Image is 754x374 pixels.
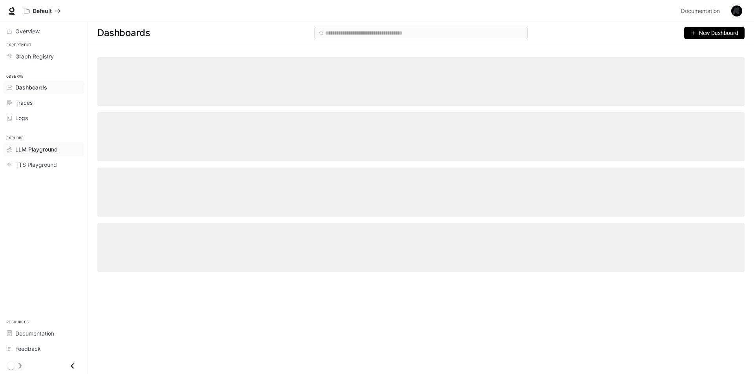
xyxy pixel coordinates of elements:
span: Overview [15,27,40,35]
span: Traces [15,99,33,107]
img: User avatar [731,5,742,16]
a: Documentation [678,3,726,19]
span: TTS Playground [15,161,57,169]
a: LLM Playground [3,142,84,156]
span: New Dashboard [699,29,738,37]
span: Dashboards [15,83,47,91]
span: Dark mode toggle [7,361,15,370]
span: Documentation [681,6,720,16]
span: LLM Playground [15,145,58,153]
a: Feedback [3,342,84,356]
span: Documentation [15,329,54,338]
span: Dashboards [97,25,150,41]
span: Graph Registry [15,52,54,60]
a: Graph Registry [3,49,84,63]
a: Overview [3,24,84,38]
a: Traces [3,96,84,109]
button: New Dashboard [684,27,745,39]
button: User avatar [729,3,745,19]
p: Default [33,8,52,15]
span: Logs [15,114,28,122]
span: Feedback [15,345,41,353]
a: Dashboards [3,80,84,94]
a: Documentation [3,327,84,340]
a: TTS Playground [3,158,84,171]
a: Logs [3,111,84,125]
button: Close drawer [64,358,81,374]
button: All workspaces [20,3,64,19]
